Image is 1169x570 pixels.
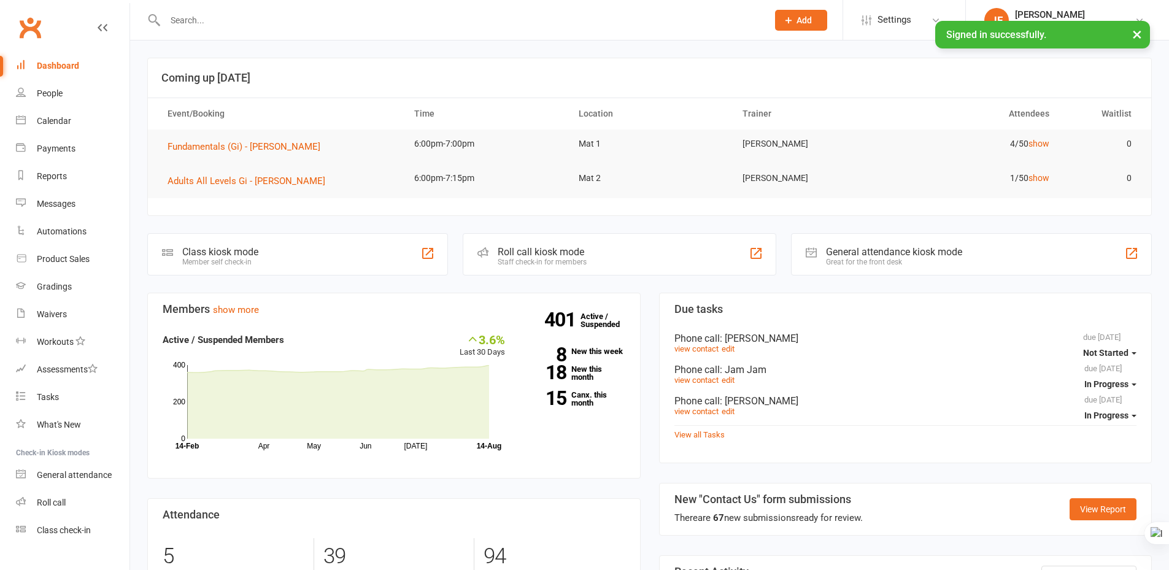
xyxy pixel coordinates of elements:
[16,52,129,80] a: Dashboard
[523,345,566,364] strong: 8
[37,88,63,98] div: People
[1083,348,1128,358] span: Not Started
[37,337,74,347] div: Workouts
[163,509,625,521] h3: Attendance
[37,309,67,319] div: Waivers
[15,12,45,43] a: Clubworx
[1028,139,1049,148] a: show
[826,246,962,258] div: General attendance kiosk mode
[722,344,735,353] a: edit
[161,12,759,29] input: Search...
[403,164,568,193] td: 6:00pm-7:15pm
[1084,404,1136,426] button: In Progress
[826,258,962,266] div: Great for the front desk
[498,246,587,258] div: Roll call kiosk mode
[568,164,732,193] td: Mat 2
[213,304,259,315] a: show more
[37,525,91,535] div: Class check-in
[896,129,1060,158] td: 4/50
[523,347,625,355] a: 8New this week
[896,164,1060,193] td: 1/50
[674,333,1137,344] div: Phone call
[722,407,735,416] a: edit
[16,273,129,301] a: Gradings
[460,333,505,359] div: Last 30 Days
[775,10,827,31] button: Add
[1070,498,1136,520] a: View Report
[544,310,581,329] strong: 401
[16,190,129,218] a: Messages
[896,98,1060,129] th: Attendees
[946,29,1046,40] span: Signed in successfully.
[37,116,71,126] div: Calendar
[674,407,719,416] a: view contact
[156,98,403,129] th: Event/Booking
[523,389,566,407] strong: 15
[797,15,812,25] span: Add
[568,129,732,158] td: Mat 1
[16,356,129,383] a: Assessments
[731,129,896,158] td: [PERSON_NAME]
[674,430,725,439] a: View all Tasks
[168,141,320,152] span: Fundamentals (Gi) - [PERSON_NAME]
[731,98,896,129] th: Trainer
[674,376,719,385] a: view contact
[674,303,1137,315] h3: Due tasks
[168,174,334,188] button: Adults All Levels Gi - [PERSON_NAME]
[16,383,129,411] a: Tasks
[568,98,732,129] th: Location
[722,376,735,385] a: edit
[16,461,129,489] a: General attendance kiosk mode
[16,328,129,356] a: Workouts
[37,420,81,429] div: What's New
[523,365,625,381] a: 18New this month
[674,510,863,525] div: There are new submissions ready for review.
[1084,410,1128,420] span: In Progress
[1028,173,1049,183] a: show
[37,364,98,374] div: Assessments
[37,199,75,209] div: Messages
[163,334,284,345] strong: Active / Suspended Members
[674,364,1137,376] div: Phone call
[674,344,719,353] a: view contact
[16,163,129,190] a: Reports
[1060,129,1143,158] td: 0
[16,135,129,163] a: Payments
[984,8,1009,33] div: JF
[674,493,863,506] h3: New "Contact Us" form submissions
[460,333,505,346] div: 3.6%
[523,391,625,407] a: 15Canx. this month
[163,303,625,315] h3: Members
[182,246,258,258] div: Class kiosk mode
[581,303,635,337] a: 401Active / Suspended
[16,107,129,135] a: Calendar
[37,392,59,402] div: Tasks
[161,72,1138,84] h3: Coming up [DATE]
[16,218,129,245] a: Automations
[16,80,129,107] a: People
[16,245,129,273] a: Product Sales
[1083,342,1136,364] button: Not Started
[720,395,798,407] span: : [PERSON_NAME]
[1126,21,1148,47] button: ×
[1060,98,1143,129] th: Waitlist
[37,470,112,480] div: General attendance
[1015,9,1135,20] div: [PERSON_NAME]
[182,258,258,266] div: Member self check-in
[731,164,896,193] td: [PERSON_NAME]
[37,61,79,71] div: Dashboard
[720,333,798,344] span: : [PERSON_NAME]
[1060,164,1143,193] td: 0
[403,98,568,129] th: Time
[1015,20,1135,31] div: LOCALS JIU JITSU MAROUBRA
[37,282,72,291] div: Gradings
[37,144,75,153] div: Payments
[37,498,66,507] div: Roll call
[403,129,568,158] td: 6:00pm-7:00pm
[16,411,129,439] a: What's New
[168,139,329,154] button: Fundamentals (Gi) - [PERSON_NAME]
[37,171,67,181] div: Reports
[37,254,90,264] div: Product Sales
[498,258,587,266] div: Staff check-in for members
[16,489,129,517] a: Roll call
